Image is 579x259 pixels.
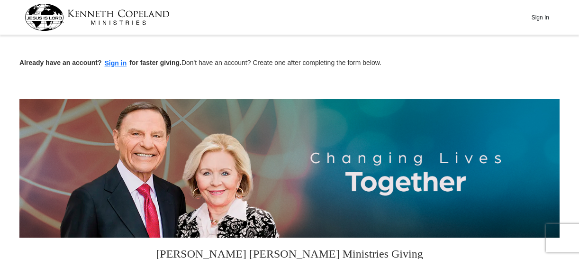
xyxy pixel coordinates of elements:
[102,58,130,69] button: Sign in
[19,58,560,69] p: Don't have an account? Create one after completing the form below.
[19,59,181,66] strong: Already have an account? for faster giving.
[25,4,170,31] img: kcm-header-logo.svg
[526,10,554,25] button: Sign In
